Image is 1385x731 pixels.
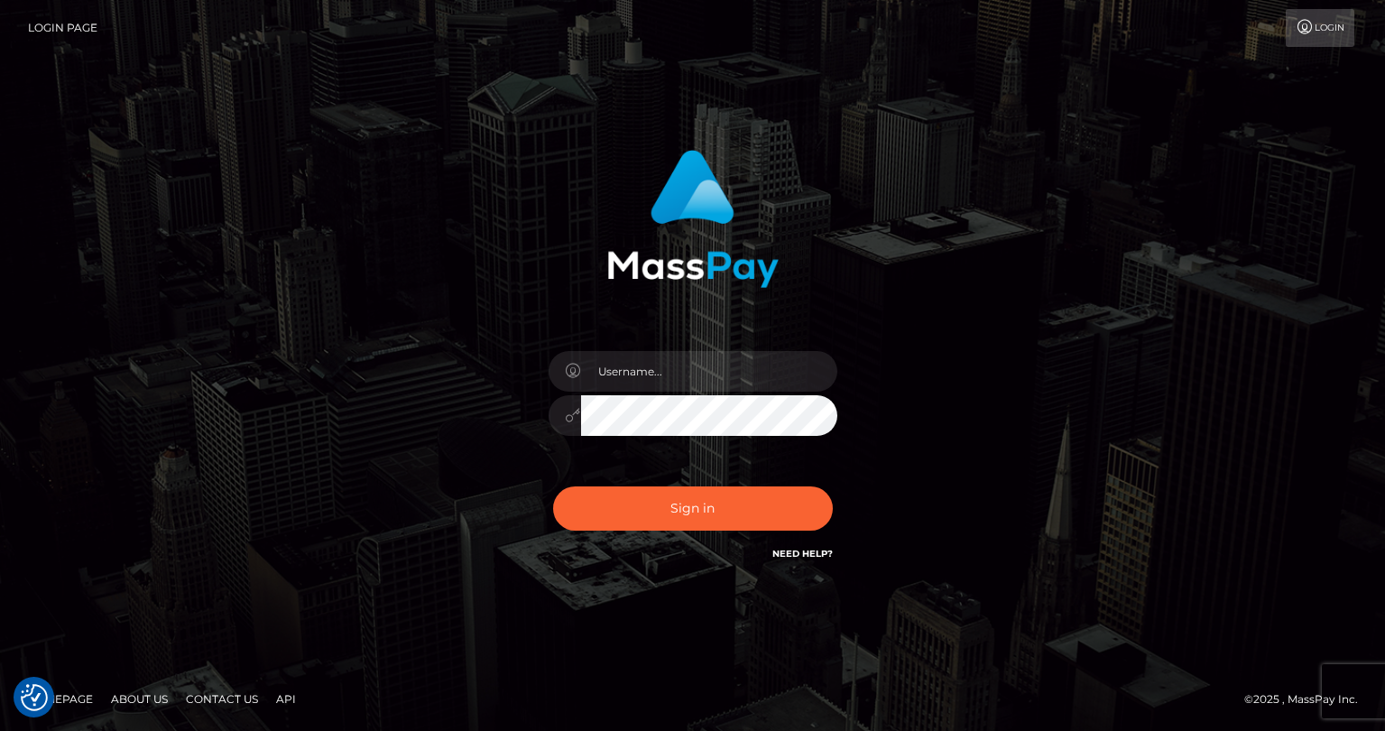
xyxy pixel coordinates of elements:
button: Consent Preferences [21,684,48,711]
button: Sign in [553,486,833,531]
a: Homepage [20,685,100,713]
div: © 2025 , MassPay Inc. [1244,689,1371,709]
a: Login Page [28,9,97,47]
img: MassPay Login [607,150,779,288]
input: Username... [581,351,837,392]
a: Need Help? [772,548,833,560]
img: Revisit consent button [21,684,48,711]
a: API [269,685,303,713]
a: Contact Us [179,685,265,713]
a: Login [1286,9,1354,47]
a: About Us [104,685,175,713]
